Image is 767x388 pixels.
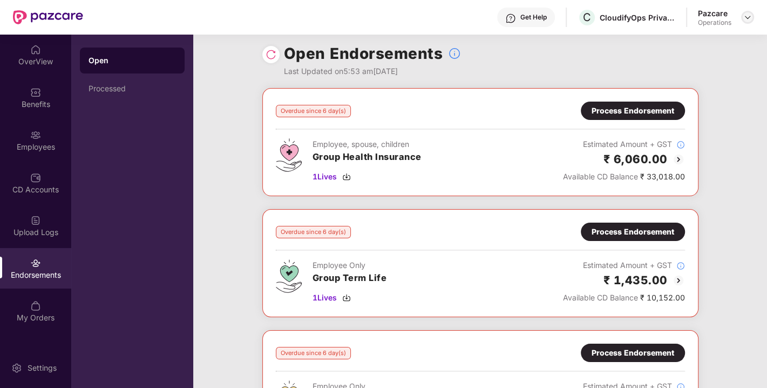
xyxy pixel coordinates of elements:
img: svg+xml;base64,PHN2ZyBpZD0iRG93bmxvYWQtMzJ4MzIiIHhtbG5zPSJodHRwOi8vd3d3LnczLm9yZy8yMDAwL3N2ZyIgd2... [342,172,351,181]
img: svg+xml;base64,PHN2ZyBpZD0iTXlfT3JkZXJzIiBkYXRhLW5hbWU9Ik15IE9yZGVycyIgeG1sbnM9Imh0dHA6Ly93d3cudz... [30,300,41,311]
img: svg+xml;base64,PHN2ZyBpZD0iU2V0dGluZy0yMHgyMCIgeG1sbnM9Imh0dHA6Ly93d3cudzMub3JnLzIwMDAvc3ZnIiB3aW... [11,363,22,373]
img: svg+xml;base64,PHN2ZyB4bWxucz0iaHR0cDovL3d3dy53My5vcmcvMjAwMC9zdmciIHdpZHRoPSI0Ny43MTQiIGhlaWdodD... [276,259,302,293]
span: Available CD Balance [563,293,638,302]
div: Estimated Amount + GST [563,259,685,271]
img: svg+xml;base64,PHN2ZyBpZD0iVXBsb2FkX0xvZ3MiIGRhdGEtbmFtZT0iVXBsb2FkIExvZ3MiIHhtbG5zPSJodHRwOi8vd3... [30,215,41,226]
div: Processed [89,84,176,93]
span: C [583,11,591,24]
div: Process Endorsement [592,105,674,117]
div: Pazcare [698,8,731,18]
div: Operations [698,18,731,27]
h2: ₹ 1,435.00 [603,271,668,289]
img: svg+xml;base64,PHN2ZyBpZD0iRG93bmxvYWQtMzJ4MzIiIHhtbG5zPSJodHRwOi8vd3d3LnczLm9yZy8yMDAwL3N2ZyIgd2... [342,293,351,302]
div: Last Updated on 5:53 am[DATE] [284,65,461,77]
img: svg+xml;base64,PHN2ZyBpZD0iSGVscC0zMngzMiIgeG1sbnM9Imh0dHA6Ly93d3cudzMub3JnLzIwMDAvc3ZnIiB3aWR0aD... [505,13,516,24]
img: svg+xml;base64,PHN2ZyBpZD0iSW5mb18tXzMyeDMyIiBkYXRhLW5hbWU9IkluZm8gLSAzMngzMiIgeG1sbnM9Imh0dHA6Ly... [676,141,685,149]
div: ₹ 33,018.00 [563,171,685,183]
div: CloudifyOps Private Limited [600,12,675,23]
span: 1 Lives [313,292,337,304]
div: Overdue since 6 day(s) [276,347,351,359]
div: Estimated Amount + GST [563,138,685,150]
div: Employee, spouse, children [313,138,422,150]
img: svg+xml;base64,PHN2ZyBpZD0iQmFjay0yMHgyMCIgeG1sbnM9Imh0dHA6Ly93d3cudzMub3JnLzIwMDAvc3ZnIiB3aWR0aD... [672,274,685,287]
img: svg+xml;base64,PHN2ZyBpZD0iRW5kb3JzZW1lbnRzIiB4bWxucz0iaHR0cDovL3d3dy53My5vcmcvMjAwMC9zdmciIHdpZH... [30,258,41,269]
img: svg+xml;base64,PHN2ZyBpZD0iRW1wbG95ZWVzIiB4bWxucz0iaHR0cDovL3d3dy53My5vcmcvMjAwMC9zdmciIHdpZHRoPS... [30,130,41,141]
img: svg+xml;base64,PHN2ZyBpZD0iRHJvcGRvd24tMzJ4MzIiIHhtbG5zPSJodHRwOi8vd3d3LnczLm9yZy8yMDAwL3N2ZyIgd2... [743,13,752,22]
div: Process Endorsement [592,226,674,238]
img: New Pazcare Logo [13,10,83,24]
div: Process Endorsement [592,347,674,359]
div: Overdue since 6 day(s) [276,226,351,238]
img: svg+xml;base64,PHN2ZyBpZD0iSG9tZSIgeG1sbnM9Imh0dHA6Ly93d3cudzMub3JnLzIwMDAvc3ZnIiB3aWR0aD0iMjAiIG... [30,44,41,55]
img: svg+xml;base64,PHN2ZyBpZD0iQ0RfQWNjb3VudHMiIGRhdGEtbmFtZT0iQ0QgQWNjb3VudHMiIHhtbG5zPSJodHRwOi8vd3... [30,172,41,183]
div: Open [89,55,176,66]
img: svg+xml;base64,PHN2ZyBpZD0iSW5mb18tXzMyeDMyIiBkYXRhLW5hbWU9IkluZm8gLSAzMngzMiIgeG1sbnM9Imh0dHA6Ly... [448,47,461,60]
div: Overdue since 6 day(s) [276,105,351,117]
h3: Group Health Insurance [313,150,422,164]
img: svg+xml;base64,PHN2ZyBpZD0iUmVsb2FkLTMyeDMyIiB4bWxucz0iaHR0cDovL3d3dy53My5vcmcvMjAwMC9zdmciIHdpZH... [266,49,276,60]
img: svg+xml;base64,PHN2ZyB4bWxucz0iaHR0cDovL3d3dy53My5vcmcvMjAwMC9zdmciIHdpZHRoPSI0Ny43MTQiIGhlaWdodD... [276,138,302,172]
div: Settings [24,363,60,373]
div: ₹ 10,152.00 [563,292,685,304]
h2: ₹ 6,060.00 [603,150,668,168]
div: Get Help [520,13,547,22]
span: 1 Lives [313,171,337,183]
div: Employee Only [313,259,387,271]
span: Available CD Balance [563,172,638,181]
img: svg+xml;base64,PHN2ZyBpZD0iQmVuZWZpdHMiIHhtbG5zPSJodHRwOi8vd3d3LnczLm9yZy8yMDAwL3N2ZyIgd2lkdGg9Ij... [30,87,41,98]
h1: Open Endorsements [284,42,443,65]
img: svg+xml;base64,PHN2ZyBpZD0iSW5mb18tXzMyeDMyIiBkYXRhLW5hbWU9IkluZm8gLSAzMngzMiIgeG1sbnM9Imh0dHA6Ly... [676,262,685,270]
h3: Group Term Life [313,271,387,285]
img: svg+xml;base64,PHN2ZyBpZD0iQmFjay0yMHgyMCIgeG1sbnM9Imh0dHA6Ly93d3cudzMub3JnLzIwMDAvc3ZnIiB3aWR0aD... [672,153,685,166]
